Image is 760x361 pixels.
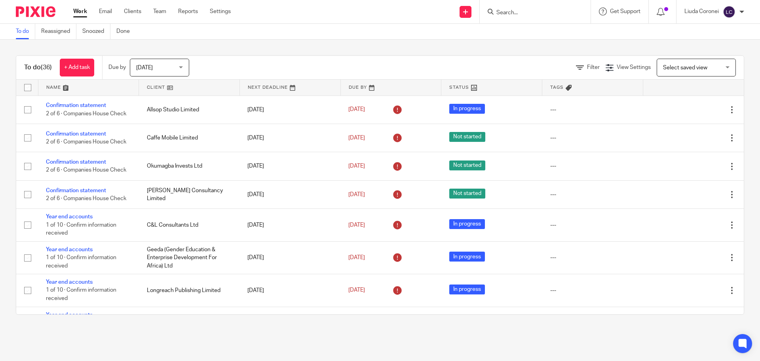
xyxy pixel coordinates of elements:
[124,8,141,15] a: Clients
[46,247,93,252] a: Year end accounts
[550,106,635,114] div: ---
[449,219,485,229] span: In progress
[46,214,93,220] a: Year end accounts
[99,8,112,15] a: Email
[46,288,116,302] span: 1 of 10 · Confirm information received
[239,209,340,241] td: [DATE]
[139,96,240,124] td: Allsop Studio Limited
[348,135,365,141] span: [DATE]
[139,274,240,307] td: Longreach Publishing Limited
[239,124,340,152] td: [DATE]
[348,192,365,197] span: [DATE]
[449,285,485,294] span: In progress
[139,307,240,339] td: [PERSON_NAME] Design Ltd
[60,59,94,76] a: + Add task
[239,180,340,208] td: [DATE]
[684,8,719,15] p: Liuda Coronei
[550,287,635,294] div: ---
[46,111,126,117] span: 2 of 6 · Companies House Check
[41,24,76,39] a: Reassigned
[46,222,116,236] span: 1 of 10 · Confirm information received
[46,139,126,145] span: 2 of 6 · Companies House Check
[73,8,87,15] a: Work
[46,103,106,108] a: Confirmation statement
[449,189,485,199] span: Not started
[348,163,365,169] span: [DATE]
[348,288,365,293] span: [DATE]
[139,152,240,180] td: Okumagba Invests Ltd
[239,152,340,180] td: [DATE]
[46,131,106,137] a: Confirmation statement
[496,10,567,17] input: Search
[348,107,365,113] span: [DATE]
[610,9,640,14] span: Get Support
[16,6,55,17] img: Pixie
[46,168,126,173] span: 2 of 6 · Companies House Check
[210,8,231,15] a: Settings
[550,221,635,229] div: ---
[139,124,240,152] td: Caffe Mobile Limited
[348,222,365,228] span: [DATE]
[449,252,485,262] span: In progress
[550,254,635,262] div: ---
[46,159,106,165] a: Confirmation statement
[46,188,106,193] a: Confirmation statement
[46,196,126,201] span: 2 of 6 · Companies House Check
[136,65,153,71] span: [DATE]
[449,132,485,142] span: Not started
[239,241,340,274] td: [DATE]
[617,65,651,70] span: View Settings
[24,63,52,72] h1: To do
[587,65,600,70] span: Filter
[178,8,198,15] a: Reports
[550,191,635,199] div: ---
[41,64,52,71] span: (36)
[550,85,564,90] span: Tags
[139,180,240,208] td: [PERSON_NAME] Consultancy Limited
[239,96,340,124] td: [DATE]
[153,8,166,15] a: Team
[139,241,240,274] td: Geeda (Gender Education & Enterprise Development For Africa) Ltd
[16,24,35,39] a: To do
[723,6,735,18] img: svg%3E
[82,24,110,39] a: Snoozed
[550,162,635,170] div: ---
[46,255,116,269] span: 1 of 10 · Confirm information received
[46,312,93,318] a: Year end accounts
[663,65,707,71] span: Select saved view
[449,160,485,170] span: Not started
[139,209,240,241] td: C&L Consultants Ltd
[46,279,93,285] a: Year end accounts
[108,63,126,71] p: Due by
[239,307,340,339] td: [DATE]
[449,104,485,114] span: In progress
[116,24,136,39] a: Done
[550,134,635,142] div: ---
[239,274,340,307] td: [DATE]
[348,255,365,260] span: [DATE]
